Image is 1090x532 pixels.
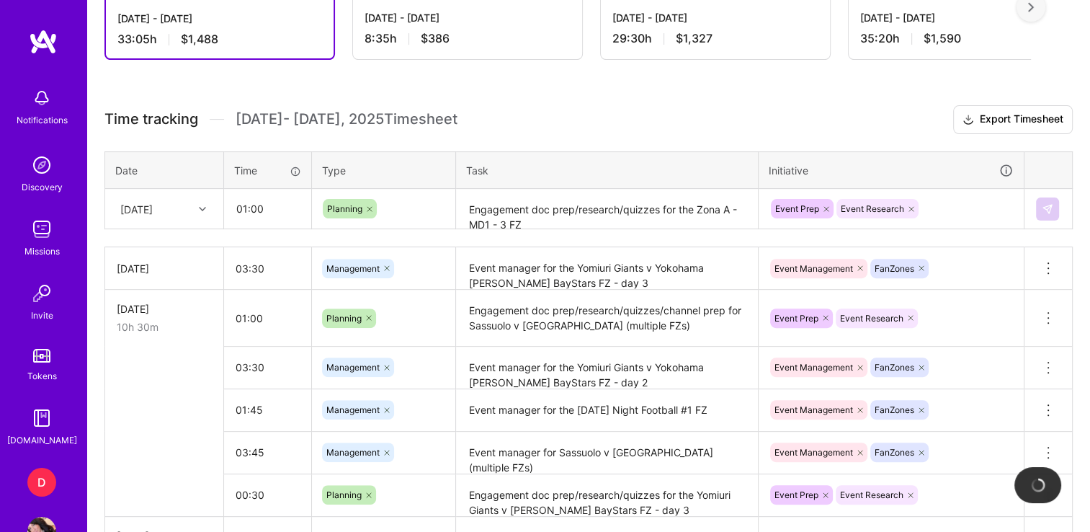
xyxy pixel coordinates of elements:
[365,31,571,46] div: 8:35 h
[326,263,380,274] span: Management
[860,31,1066,46] div: 35:20 h
[875,263,914,274] span: FanZones
[924,31,961,46] span: $1,590
[105,151,224,189] th: Date
[27,468,56,497] div: D
[774,362,853,373] span: Event Management
[117,301,212,316] div: [DATE]
[326,313,362,324] span: Planning
[860,10,1066,25] div: [DATE] - [DATE]
[774,263,853,274] span: Event Management
[840,313,903,324] span: Event Research
[236,110,457,128] span: [DATE] - [DATE] , 2025 Timesheet
[875,362,914,373] span: FanZones
[612,31,818,46] div: 29:30 h
[24,244,60,259] div: Missions
[840,489,903,500] span: Event Research
[27,215,56,244] img: teamwork
[1028,475,1048,495] img: loading
[120,201,153,216] div: [DATE]
[953,105,1073,134] button: Export Timesheet
[841,203,904,214] span: Event Research
[29,29,58,55] img: logo
[457,391,756,430] textarea: Event manager for the [DATE] Night Football #1 FZ
[326,404,380,415] span: Management
[326,447,380,458] span: Management
[27,151,56,179] img: discovery
[117,319,212,334] div: 10h 30m
[962,112,974,128] i: icon Download
[775,203,819,214] span: Event Prep
[326,489,362,500] span: Planning
[612,10,818,25] div: [DATE] - [DATE]
[326,362,380,373] span: Management
[774,313,818,324] span: Event Prep
[457,348,756,388] textarea: Event manager for the Yomiuri Giants v Yokohama [PERSON_NAME] BayStars FZ - day 2
[234,163,301,178] div: Time
[774,489,818,500] span: Event Prep
[117,261,212,276] div: [DATE]
[24,468,60,497] a: D
[27,279,56,308] img: Invite
[199,205,206,213] i: icon Chevron
[1042,203,1053,215] img: Submit
[224,249,311,288] input: HH:MM
[31,308,53,323] div: Invite
[22,179,63,195] div: Discovery
[456,151,759,189] th: Task
[1028,2,1034,12] img: right
[875,404,914,415] span: FanZones
[774,447,853,458] span: Event Management
[421,31,450,46] span: $386
[676,31,712,46] span: $1,327
[457,433,756,473] textarea: Event manager for Sassuolo v [GEOGRAPHIC_DATA] (multiple FZs)
[365,10,571,25] div: [DATE] - [DATE]
[327,203,362,214] span: Planning
[117,32,322,47] div: 33:05 h
[1036,198,1060,221] div: null
[117,11,322,26] div: [DATE] - [DATE]
[7,433,77,448] div: [DOMAIN_NAME]
[27,368,57,384] div: Tokens
[225,190,311,228] input: HH:MM
[224,476,311,514] input: HH:MM
[875,447,914,458] span: FanZones
[224,348,311,386] input: HH:MM
[769,162,1014,179] div: Initiative
[312,151,456,189] th: Type
[457,190,756,229] textarea: Engagement doc prep/research/quizzes for the Zona A - MD1 - 3 FZ
[457,291,756,345] textarea: Engagement doc prep/research/quizzes/channel prep for Sassuolo v [GEOGRAPHIC_DATA] (multiple FZs)
[224,391,311,429] input: HH:MM
[224,433,311,471] input: HH:MM
[181,32,218,47] span: $1,488
[17,112,68,128] div: Notifications
[33,349,50,363] img: tokens
[27,84,56,112] img: bell
[457,249,756,288] textarea: Event manager for the Yomiuri Giants v Yokohama [PERSON_NAME] BayStars FZ - day 3
[104,110,198,128] span: Time tracking
[27,404,56,433] img: guide book
[224,299,311,337] input: HH:MM
[457,476,756,515] textarea: Engagement doc prep/research/quizzes for the Yomiuri Giants v [PERSON_NAME] BayStars FZ - day 3
[774,404,853,415] span: Event Management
